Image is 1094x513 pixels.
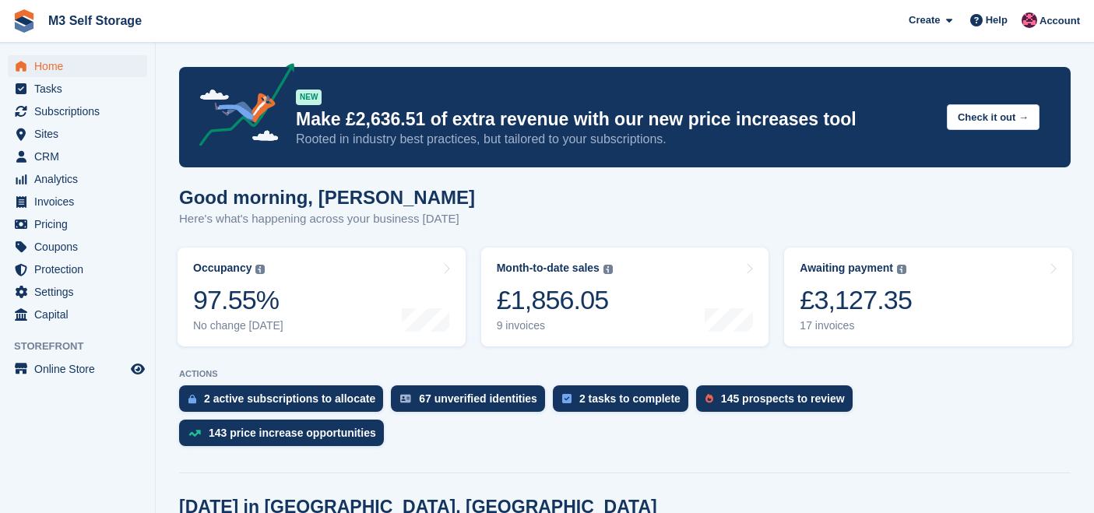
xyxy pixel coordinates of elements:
[800,284,912,316] div: £3,127.35
[34,78,128,100] span: Tasks
[34,123,128,145] span: Sites
[209,427,376,439] div: 143 price increase opportunities
[14,339,155,354] span: Storefront
[391,385,553,420] a: 67 unverified identities
[34,191,128,213] span: Invoices
[296,90,322,105] div: NEW
[8,191,147,213] a: menu
[204,392,375,405] div: 2 active subscriptions to allocate
[1022,12,1037,28] img: Nick Jones
[603,265,613,274] img: icon-info-grey-7440780725fd019a000dd9b08b2336e03edf1995a4989e88bcd33f0948082b44.svg
[186,63,295,152] img: price-adjustments-announcement-icon-8257ccfd72463d97f412b2fc003d46551f7dbcb40ab6d574587a9cd5c0d94...
[34,358,128,380] span: Online Store
[42,8,148,33] a: M3 Self Storage
[897,265,906,274] img: icon-info-grey-7440780725fd019a000dd9b08b2336e03edf1995a4989e88bcd33f0948082b44.svg
[179,420,392,454] a: 143 price increase opportunities
[419,392,537,405] div: 67 unverified identities
[179,369,1071,379] p: ACTIONS
[497,262,600,275] div: Month-to-date sales
[800,262,893,275] div: Awaiting payment
[8,168,147,190] a: menu
[8,304,147,325] a: menu
[188,430,201,437] img: price_increase_opportunities-93ffe204e8149a01c8c9dc8f82e8f89637d9d84a8eef4429ea346261dce0b2c0.svg
[400,394,411,403] img: verify_identity-adf6edd0f0f0b5bbfe63781bf79b02c33cf7c696d77639b501bdc392416b5a36.svg
[128,360,147,378] a: Preview store
[179,210,475,228] p: Here's what's happening across your business [DATE]
[8,78,147,100] a: menu
[34,258,128,280] span: Protection
[800,319,912,332] div: 17 invoices
[784,248,1072,346] a: Awaiting payment £3,127.35 17 invoices
[34,236,128,258] span: Coupons
[296,131,934,148] p: Rooted in industry best practices, but tailored to your subscriptions.
[8,146,147,167] a: menu
[193,319,283,332] div: No change [DATE]
[497,284,613,316] div: £1,856.05
[705,394,713,403] img: prospect-51fa495bee0391a8d652442698ab0144808aea92771e9ea1ae160a38d050c398.svg
[8,358,147,380] a: menu
[255,265,265,274] img: icon-info-grey-7440780725fd019a000dd9b08b2336e03edf1995a4989e88bcd33f0948082b44.svg
[8,281,147,303] a: menu
[179,385,391,420] a: 2 active subscriptions to allocate
[12,9,36,33] img: stora-icon-8386f47178a22dfd0bd8f6a31ec36ba5ce8667c1dd55bd0f319d3a0aa187defe.svg
[579,392,681,405] div: 2 tasks to complete
[34,168,128,190] span: Analytics
[34,55,128,77] span: Home
[193,284,283,316] div: 97.55%
[8,55,147,77] a: menu
[553,385,696,420] a: 2 tasks to complete
[296,108,934,131] p: Make £2,636.51 of extra revenue with our new price increases tool
[8,258,147,280] a: menu
[947,104,1039,130] button: Check it out →
[34,281,128,303] span: Settings
[1039,13,1080,29] span: Account
[8,100,147,122] a: menu
[909,12,940,28] span: Create
[193,262,252,275] div: Occupancy
[696,385,860,420] a: 145 prospects to review
[986,12,1008,28] span: Help
[34,100,128,122] span: Subscriptions
[481,248,769,346] a: Month-to-date sales £1,856.05 9 invoices
[188,394,196,404] img: active_subscription_to_allocate_icon-d502201f5373d7db506a760aba3b589e785aa758c864c3986d89f69b8ff3...
[562,394,572,403] img: task-75834270c22a3079a89374b754ae025e5fb1db73e45f91037f5363f120a921f8.svg
[8,213,147,235] a: menu
[8,123,147,145] a: menu
[34,304,128,325] span: Capital
[178,248,466,346] a: Occupancy 97.55% No change [DATE]
[497,319,613,332] div: 9 invoices
[34,213,128,235] span: Pricing
[179,187,475,208] h1: Good morning, [PERSON_NAME]
[721,392,845,405] div: 145 prospects to review
[34,146,128,167] span: CRM
[8,236,147,258] a: menu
